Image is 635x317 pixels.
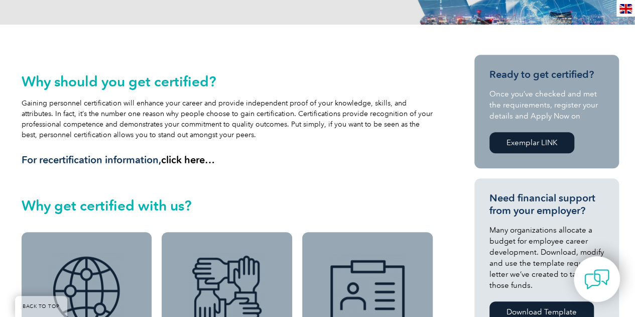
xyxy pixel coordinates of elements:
[22,73,433,89] h2: Why should you get certified?
[22,73,433,166] div: Gaining personnel certification will enhance your career and provide independent proof of your kn...
[15,296,67,317] a: BACK TO TOP
[584,267,609,292] img: contact-chat.png
[489,192,604,217] h3: Need financial support from your employer?
[619,4,632,14] img: en
[22,154,433,166] h3: For recertification information,
[489,132,574,153] a: Exemplar LINK
[489,68,604,81] h3: Ready to get certified?
[489,225,604,291] p: Many organizations allocate a budget for employee career development. Download, modify and use th...
[161,154,215,166] a: click here…
[489,88,604,122] p: Once you’ve checked and met the requirements, register your details and Apply Now on
[22,197,433,214] h2: Why get certified with us?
